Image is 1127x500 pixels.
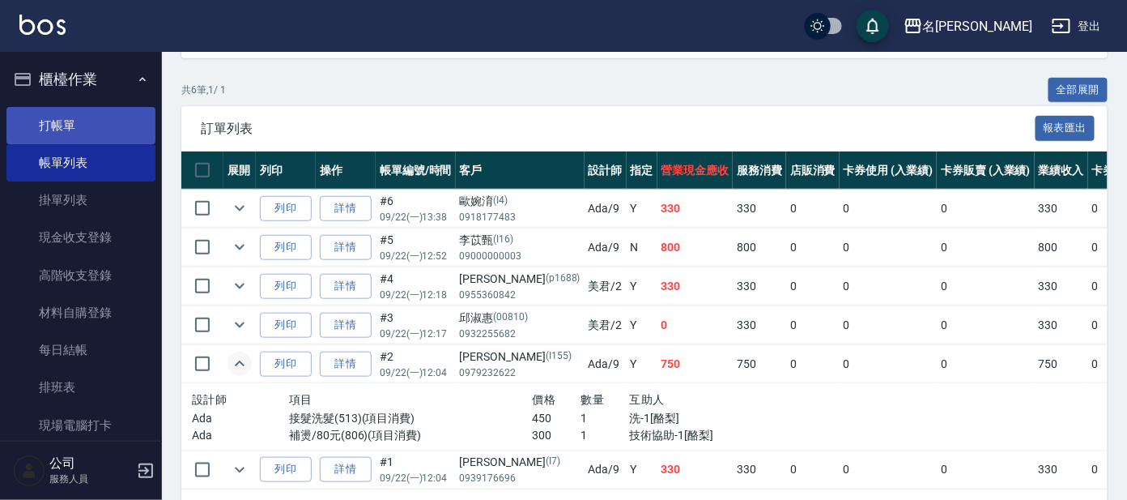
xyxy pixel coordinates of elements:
td: 330 [733,190,786,228]
a: 帳單列表 [6,144,155,182]
button: 列印 [260,457,312,482]
td: #5 [376,229,456,267]
td: 750 [733,345,786,383]
div: 邱淑惠 [460,310,581,327]
a: 詳情 [320,274,372,299]
td: 0 [840,190,938,228]
td: #4 [376,267,456,306]
td: Y [627,306,657,344]
p: 450 [533,410,581,427]
p: (p1688) [546,271,581,288]
td: Ada /9 [585,190,627,228]
td: 800 [1035,229,1088,267]
td: 0 [937,306,1035,344]
span: 項目 [289,393,313,406]
td: Ada /9 [585,451,627,489]
p: (I7) [546,454,560,471]
p: Ada [192,427,289,444]
p: 0932255682 [460,327,581,341]
td: 0 [786,345,840,383]
td: #2 [376,345,456,383]
button: expand row [228,352,252,376]
td: 0 [786,306,840,344]
p: 300 [533,427,581,444]
div: [PERSON_NAME] [460,271,581,288]
a: 詳情 [320,352,372,377]
td: 330 [657,190,734,228]
div: 名[PERSON_NAME] [923,16,1032,36]
button: expand row [228,458,252,482]
td: Y [627,345,657,383]
a: 現場電腦打卡 [6,407,155,444]
td: Y [627,190,657,228]
button: 名[PERSON_NAME] [897,10,1039,43]
button: 櫃檯作業 [6,58,155,100]
a: 詳情 [320,313,372,338]
a: 打帳單 [6,107,155,144]
td: 0 [937,190,1035,228]
p: (I16) [494,232,514,249]
th: 展開 [223,152,256,190]
p: 09/22 (一) 12:04 [380,471,452,485]
th: 設計師 [585,152,627,190]
td: 800 [733,229,786,267]
a: 現金收支登錄 [6,219,155,256]
td: 0 [840,267,938,306]
p: (I4) [494,193,508,210]
td: 0 [786,451,840,489]
p: 接髮洗髮(513)(項目消費) [289,410,532,427]
p: 09/22 (一) 12:18 [380,288,452,302]
div: [PERSON_NAME] [460,348,581,365]
p: 共 6 筆, 1 / 1 [181,83,226,97]
p: 洗-1[酪梨] [630,410,776,427]
a: 材料自購登錄 [6,294,155,331]
button: 列印 [260,352,312,377]
button: 列印 [260,196,312,221]
td: Y [627,267,657,306]
td: 0 [937,345,1035,383]
button: 登出 [1045,11,1108,41]
div: 歐婉淯 [460,193,581,210]
a: 排班表 [6,369,155,406]
button: expand row [228,196,252,220]
a: 掛單列表 [6,182,155,219]
p: 0939176696 [460,471,581,485]
td: #6 [376,190,456,228]
td: N [627,229,657,267]
th: 客戶 [456,152,585,190]
button: 列印 [260,274,312,299]
button: 列印 [260,313,312,338]
td: 800 [657,229,734,267]
td: Y [627,451,657,489]
td: 330 [1035,190,1088,228]
td: 0 [937,267,1035,306]
p: 09/22 (一) 12:17 [380,327,452,341]
th: 列印 [256,152,316,190]
a: 每日結帳 [6,331,155,369]
td: 330 [1035,451,1088,489]
th: 操作 [316,152,376,190]
p: 0979232622 [460,365,581,380]
div: [PERSON_NAME] [460,454,581,471]
p: 09000000003 [460,249,581,263]
img: Logo [19,15,66,35]
p: 補燙/80元(806)(項目消費) [289,427,532,444]
button: save [857,10,889,42]
td: Ada /9 [585,345,627,383]
th: 卡券使用 (入業績) [840,152,938,190]
button: expand row [228,313,252,337]
span: 設計師 [192,393,227,406]
td: 0 [937,451,1035,489]
td: 330 [1035,306,1088,344]
button: 列印 [260,235,312,260]
img: Person [13,455,45,487]
button: 報表匯出 [1036,116,1095,141]
p: Ada [192,410,289,427]
td: #1 [376,451,456,489]
p: (I155) [546,348,572,365]
th: 服務消費 [733,152,786,190]
span: 互助人 [630,393,665,406]
span: 數量 [581,393,605,406]
td: 330 [657,451,734,489]
td: 330 [733,267,786,306]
